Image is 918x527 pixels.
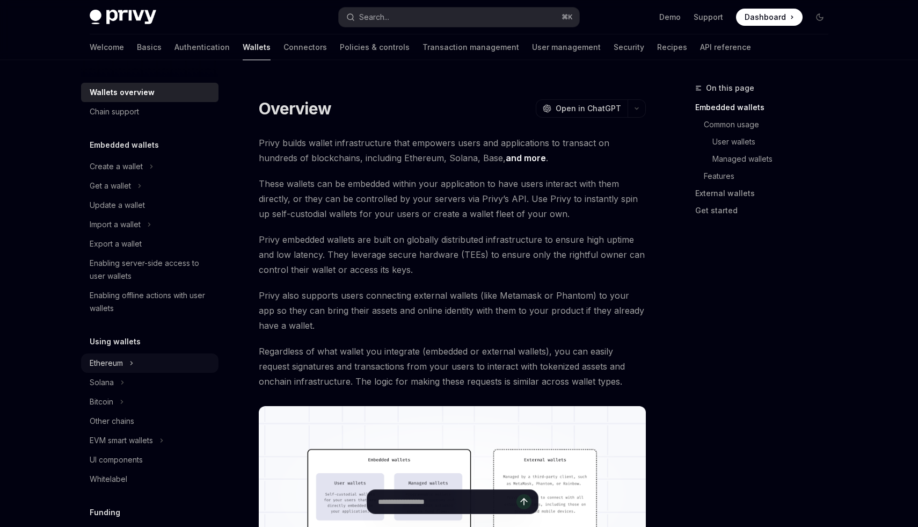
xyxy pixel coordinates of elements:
h5: Funding [90,506,120,519]
div: Update a wallet [90,199,145,212]
div: Solana [90,376,114,389]
a: Basics [137,34,162,60]
a: Enabling offline actions with user wallets [81,286,218,318]
a: Recipes [657,34,687,60]
a: Chain support [81,102,218,121]
div: Enabling server-side access to user wallets [90,257,212,283]
span: On this page [706,82,754,95]
button: Send message [516,494,531,509]
a: Other chains [81,412,218,431]
h5: Embedded wallets [90,139,159,151]
span: ⌘ K [562,13,573,21]
div: Ethereum [90,357,123,370]
a: User management [532,34,601,60]
a: Common usage [704,116,837,133]
span: Open in ChatGPT [556,103,621,114]
a: Enabling server-side access to user wallets [81,254,218,286]
div: UI components [90,453,143,466]
button: Open in ChatGPT [536,99,628,118]
a: Dashboard [736,9,803,26]
a: Features [704,168,837,185]
a: Welcome [90,34,124,60]
a: Update a wallet [81,196,218,215]
span: These wallets can be embedded within your application to have users interact with them directly, ... [259,176,646,221]
h1: Overview [259,99,331,118]
span: Regardless of what wallet you integrate (embedded or external wallets), you can easily request si... [259,344,646,389]
a: Connectors [283,34,327,60]
a: Policies & controls [340,34,410,60]
a: External wallets [695,185,837,202]
div: Enabling offline actions with user wallets [90,289,212,315]
a: Support [694,12,723,23]
a: Export a wallet [81,234,218,254]
button: Toggle dark mode [811,9,828,26]
a: API reference [700,34,751,60]
a: Get started [695,202,837,219]
a: and more [506,153,546,164]
div: EVM smart wallets [90,434,153,447]
div: Create a wallet [90,160,143,173]
a: Transaction management [422,34,519,60]
div: Wallets overview [90,86,155,99]
div: Other chains [90,415,134,428]
a: Security [614,34,644,60]
img: dark logo [90,10,156,25]
div: Import a wallet [90,218,141,231]
span: Privy builds wallet infrastructure that empowers users and applications to transact on hundreds o... [259,135,646,165]
a: Authentication [174,34,230,60]
a: User wallets [712,133,837,150]
div: Export a wallet [90,237,142,250]
div: Chain support [90,105,139,118]
a: Wallets [243,34,271,60]
a: Wallets overview [81,83,218,102]
span: Privy embedded wallets are built on globally distributed infrastructure to ensure high uptime and... [259,232,646,277]
a: Embedded wallets [695,99,837,116]
div: Search... [359,11,389,24]
div: Bitcoin [90,395,113,408]
span: Dashboard [745,12,786,23]
div: Whitelabel [90,473,127,486]
button: Search...⌘K [339,8,579,27]
a: Demo [659,12,681,23]
span: Privy also supports users connecting external wallets (like Metamask or Phantom) to your app so t... [259,288,646,333]
div: Get a wallet [90,179,131,192]
a: Managed wallets [712,150,837,168]
h5: Using wallets [90,335,141,348]
a: Whitelabel [81,470,218,489]
a: UI components [81,450,218,470]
